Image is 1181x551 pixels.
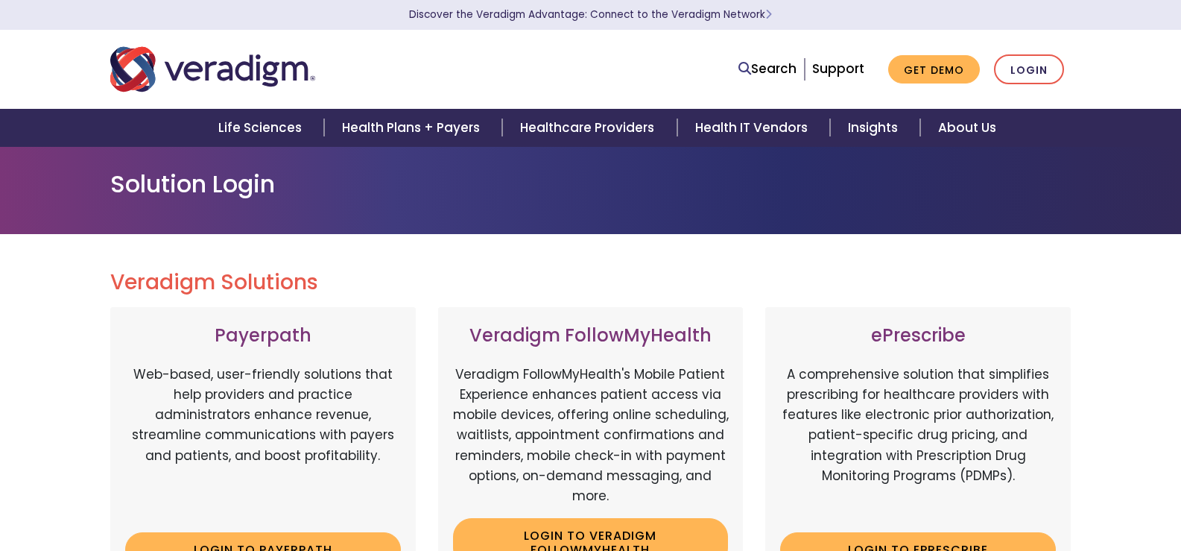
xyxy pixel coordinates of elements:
[453,365,729,506] p: Veradigm FollowMyHealth's Mobile Patient Experience enhances patient access via mobile devices, o...
[324,109,502,147] a: Health Plans + Payers
[200,109,324,147] a: Life Sciences
[453,325,729,347] h3: Veradigm FollowMyHealth
[780,325,1056,347] h3: ePrescribe
[765,7,772,22] span: Learn More
[812,60,864,78] a: Support
[409,7,772,22] a: Discover the Veradigm Advantage: Connect to the Veradigm NetworkLearn More
[110,270,1071,295] h2: Veradigm Solutions
[502,109,677,147] a: Healthcare Providers
[830,109,920,147] a: Insights
[780,365,1056,521] p: A comprehensive solution that simplifies prescribing for healthcare providers with features like ...
[125,325,401,347] h3: Payerpath
[110,170,1071,198] h1: Solution Login
[125,365,401,521] p: Web-based, user-friendly solutions that help providers and practice administrators enhance revenu...
[920,109,1014,147] a: About Us
[994,54,1064,85] a: Login
[738,59,797,79] a: Search
[677,109,830,147] a: Health IT Vendors
[888,55,980,84] a: Get Demo
[110,45,315,94] img: Veradigm logo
